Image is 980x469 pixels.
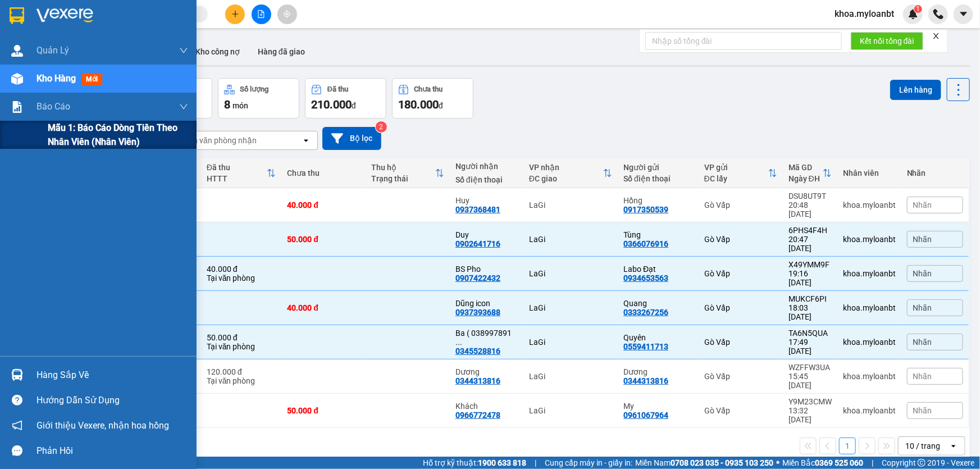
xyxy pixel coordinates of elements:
span: caret-down [959,9,969,19]
div: Nhãn [907,169,963,177]
div: Mã GD [788,163,823,172]
div: VP gửi [704,163,768,172]
span: Báo cáo [37,99,70,113]
span: Nhãn [913,201,932,210]
div: 40.000 đ [207,265,276,274]
div: Gò Vấp [704,303,777,312]
sup: 1 [914,5,922,13]
div: Gò Vấp [704,269,777,278]
span: ... [455,338,462,347]
div: Trạng thái [371,174,435,183]
span: question-circle [12,395,22,406]
div: Quyên [623,333,693,342]
div: 0907422432 [455,274,500,283]
input: Nhập số tổng đài [645,32,842,50]
span: 210.000 [311,98,352,111]
button: Kết nối tổng đài [851,32,923,50]
span: close [932,32,940,40]
div: Gò Vấp [704,201,777,210]
div: 20:48 [DATE] [788,201,832,218]
div: 120.000 đ [207,367,276,376]
div: 0937393688 [455,308,500,317]
span: đ [352,101,356,110]
span: món [233,101,248,110]
div: VP nhận [529,163,603,172]
div: Tại văn phòng [207,342,276,351]
div: 0966772478 [455,411,500,420]
div: khoa.myloanbt [843,406,896,415]
div: Phản hồi [37,443,188,459]
span: Mẫu 1: Báo cáo dòng tiền theo nhân viên (Nhân viên) [48,121,188,149]
img: warehouse-icon [11,369,23,381]
span: 8 [224,98,230,111]
div: X49YMM9F [788,260,832,269]
span: đ [439,101,443,110]
div: My [623,402,693,411]
div: 0345528816 [455,347,500,356]
span: Cung cấp máy in - giấy in: [545,457,632,469]
span: | [872,457,873,469]
span: message [12,445,22,456]
div: Người nhận [455,162,518,171]
span: Nhãn [913,338,932,347]
div: DSU8UT9T [788,192,832,201]
svg: open [949,441,958,450]
button: Đã thu210.000đ [305,78,386,119]
div: Số điện thoại [623,174,693,183]
div: LaGi [529,201,612,210]
span: Kho hàng [37,73,76,84]
th: Toggle SortBy [699,158,783,188]
div: 0559411713 [623,342,668,351]
span: Nhãn [913,406,932,415]
button: 1 [839,438,856,454]
div: Nhân viên [843,169,896,177]
span: mới [81,73,102,85]
div: TA6N5QUA [788,329,832,338]
span: Nhãn [913,372,932,381]
div: Gò Vấp [704,338,777,347]
div: LaGi [529,269,612,278]
div: 0902641716 [455,239,500,248]
strong: 0708 023 035 - 0935 103 250 [671,458,773,467]
span: Nhãn [913,235,932,244]
div: Hướng dẫn sử dụng [37,392,188,409]
div: Đã thu [327,85,348,93]
span: Nhãn [913,269,932,278]
div: 50.000 đ [287,235,360,244]
div: Thu hộ [371,163,435,172]
div: Dũng icon [455,299,518,308]
sup: 2 [376,121,387,133]
button: aim [277,4,297,24]
div: Tùng [623,230,693,239]
div: 15:45 [DATE] [788,372,832,390]
img: warehouse-icon [11,45,23,57]
button: Chưa thu180.000đ [392,78,473,119]
span: Quản Lý [37,43,69,57]
div: Labo Đạt [623,265,693,274]
div: Chọn văn phòng nhận [179,135,257,146]
div: 0961067964 [623,411,668,420]
div: khoa.myloanbt [843,372,896,381]
img: phone-icon [933,9,943,19]
strong: 1900 633 818 [478,458,526,467]
div: 40.000 đ [287,303,360,312]
div: ĐC lấy [704,174,768,183]
div: khoa.myloanbt [843,303,896,312]
div: Dương [455,367,518,376]
div: 10 / trang [905,440,940,452]
th: Toggle SortBy [201,158,282,188]
div: 19:16 [DATE] [788,269,832,287]
strong: 0369 525 060 [815,458,863,467]
span: copyright [918,459,926,467]
div: 0934653563 [623,274,668,283]
span: Miền Nam [635,457,773,469]
span: ⚪️ [776,461,780,465]
div: Huy [455,196,518,205]
div: Chưa thu [287,169,360,177]
span: plus [231,10,239,18]
div: Ngày ĐH [788,174,823,183]
button: Bộ lọc [322,127,381,150]
th: Toggle SortBy [366,158,450,188]
div: Y9M23CMW [788,397,832,406]
div: Số lượng [240,85,269,93]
